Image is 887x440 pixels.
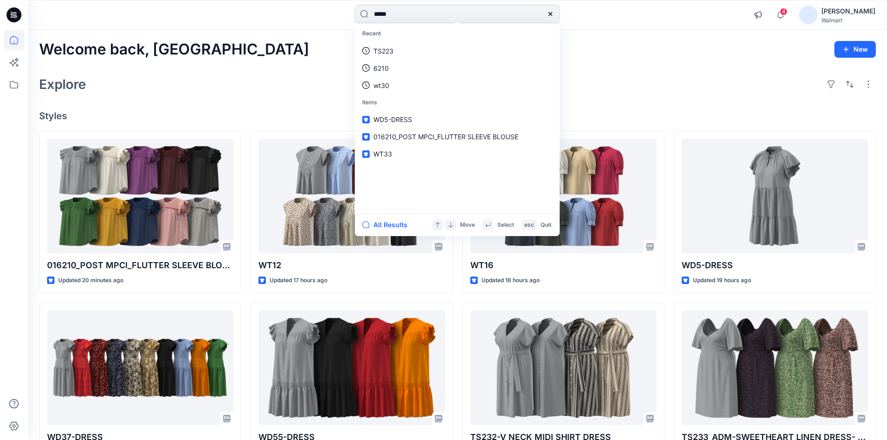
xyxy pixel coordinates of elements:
[357,145,558,162] a: WT33
[821,6,875,17] div: [PERSON_NAME]
[821,17,875,24] div: Walmart
[258,311,445,426] a: WD55-DRESS
[270,276,327,285] p: Updated 17 hours ago
[373,115,412,123] span: WD5-DRESS
[362,219,413,230] button: All Results
[357,25,558,42] p: Recent
[541,220,551,230] p: Quit
[693,276,751,285] p: Updated 19 hours ago
[258,139,445,254] a: WT12
[373,150,392,158] span: WT33
[373,46,393,56] p: TS223
[460,220,475,230] p: Move
[39,77,86,92] h2: Explore
[357,111,558,128] a: WD5-DRESS
[373,133,518,141] span: 016210_POST MPCI_FLUTTER SLEEVE BLOUSE
[682,139,868,254] a: WD5-DRESS
[470,311,657,426] a: TS232-V NECK MIDI SHIRT DRESS
[524,220,534,230] p: esc
[780,8,787,15] span: 4
[58,276,123,285] p: Updated 20 minutes ago
[39,41,309,58] h2: Welcome back, [GEOGRAPHIC_DATA]
[47,311,233,426] a: WD37-DRESS
[357,60,558,77] a: 6210
[357,77,558,94] a: wt30
[47,139,233,254] a: 016210_POST MPCI_FLUTTER SLEEVE BLOUSE
[373,63,389,73] p: 6210
[682,259,868,272] p: WD5-DRESS
[47,259,233,272] p: 016210_POST MPCI_FLUTTER SLEEVE BLOUSE
[481,276,540,285] p: Updated 18 hours ago
[357,94,558,111] p: Items
[39,110,876,122] h4: Styles
[357,128,558,145] a: 016210_POST MPCI_FLUTTER SLEEVE BLOUSE
[834,41,876,58] button: New
[470,259,657,272] p: WT16
[682,311,868,426] a: TS233_ADM-SWEETHEART LINEN DRESS- (22-06-25) 1X
[497,220,514,230] p: Select
[799,6,818,24] img: avatar
[357,42,558,60] a: TS223
[258,259,445,272] p: WT12
[470,139,657,254] a: WT16
[373,81,389,90] p: wt30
